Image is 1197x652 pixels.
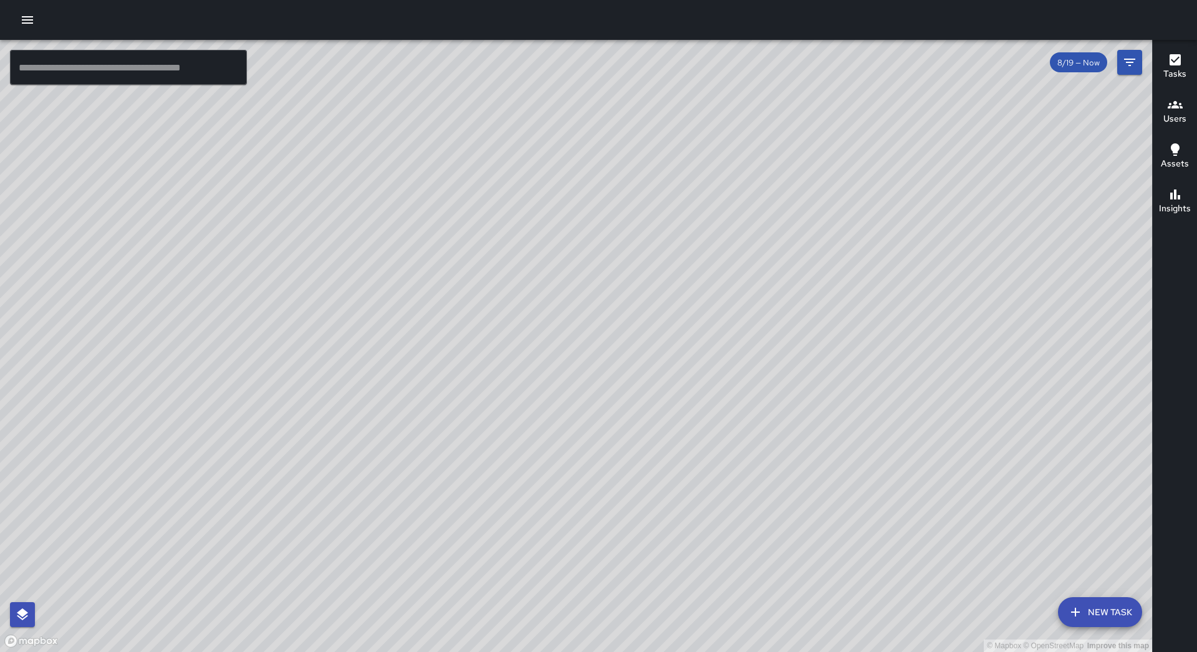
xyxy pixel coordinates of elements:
h6: Users [1163,112,1186,126]
h6: Insights [1159,202,1191,216]
h6: Assets [1161,157,1189,171]
button: Filters [1117,50,1142,75]
h6: Tasks [1163,67,1186,81]
span: 8/19 — Now [1050,57,1107,68]
button: Tasks [1153,45,1197,90]
button: Users [1153,90,1197,135]
button: Assets [1153,135,1197,180]
button: Insights [1153,180,1197,224]
button: New Task [1058,597,1142,627]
